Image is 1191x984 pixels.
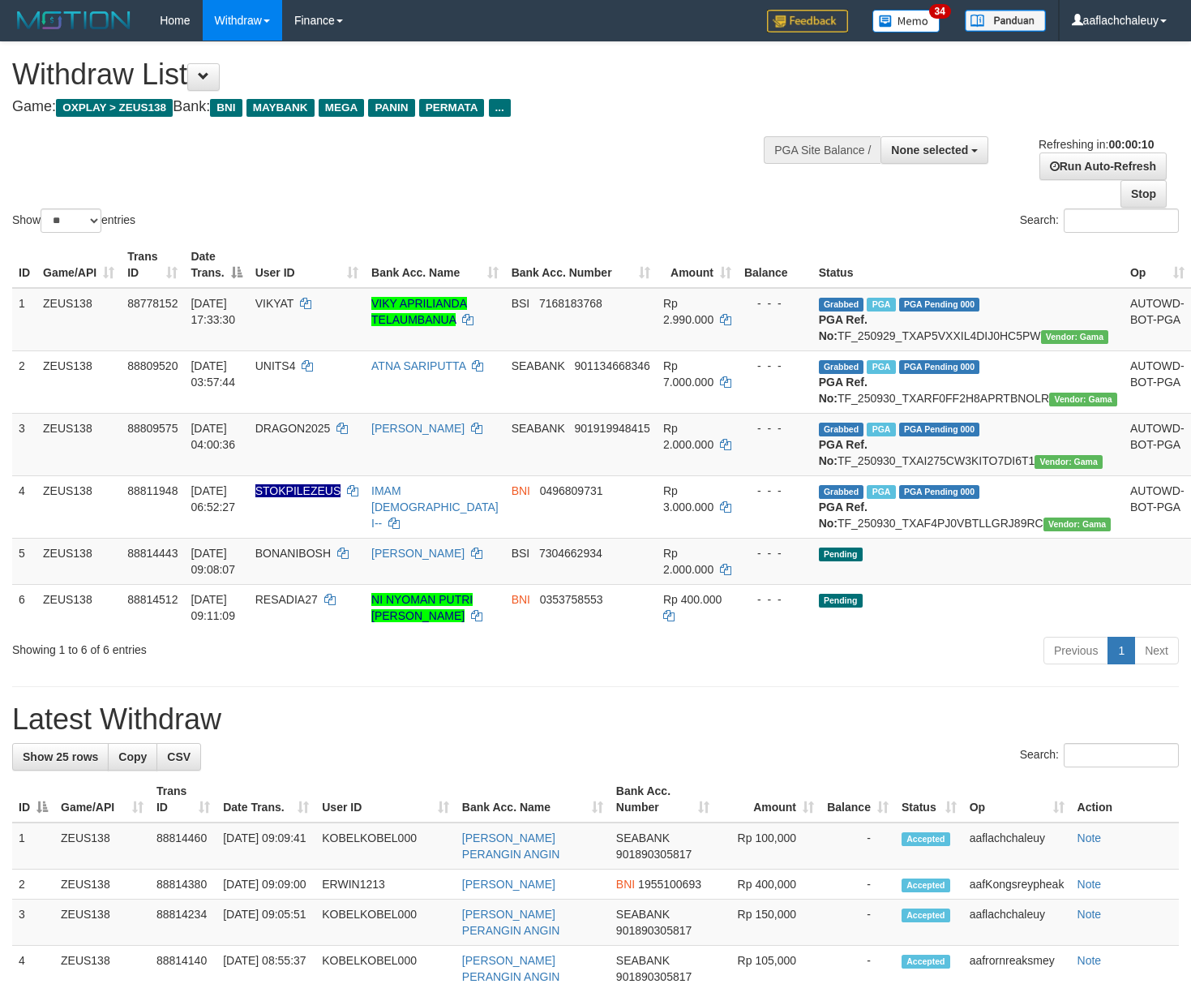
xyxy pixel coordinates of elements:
span: SEABANK [616,831,670,844]
span: 88811948 [127,484,178,497]
td: KOBELKOBEL000 [315,900,456,946]
td: [DATE] 09:09:41 [216,823,315,870]
span: Grabbed [819,423,864,436]
td: Rp 100,000 [716,823,820,870]
td: [DATE] 09:09:00 [216,870,315,900]
div: - - - [744,483,806,499]
span: None selected [891,144,968,157]
td: 2 [12,870,54,900]
span: 88814512 [127,593,178,606]
td: aafKongsreypheak [963,870,1071,900]
span: Copy 7304662934 to clipboard [539,547,602,560]
td: AUTOWD-BOT-PGA [1124,475,1191,538]
span: Show 25 rows [23,750,98,763]
img: Feedback.jpg [767,10,848,32]
span: Copy 901890305817 to clipboard [616,970,692,983]
a: Previous [1043,637,1108,664]
td: ZEUS138 [36,538,121,584]
a: [PERSON_NAME] PERANGIN ANGIN [462,908,560,937]
span: Vendor URL: https://trx31.1velocity.biz [1035,455,1103,469]
span: Marked by aafkaynarin [867,423,895,436]
div: - - - [744,545,806,561]
td: aaflachchaleuy [963,823,1071,870]
span: Accepted [902,909,950,922]
a: 1 [1107,637,1135,664]
h4: Game: Bank: [12,99,778,115]
span: Rp 7.000.000 [663,359,713,389]
a: Copy [108,743,157,771]
td: Rp 150,000 [716,900,820,946]
span: Marked by aafsreyleap [867,485,895,499]
span: Rp 400.000 [663,593,722,606]
span: [DATE] 17:33:30 [191,297,235,326]
td: TF_250930_TXARF0FF2H8APRTBNOLR [812,350,1124,413]
td: 88814460 [150,823,216,870]
span: Rp 2.000.000 [663,547,713,576]
input: Search: [1064,743,1179,767]
span: ... [489,99,511,117]
th: Game/API: activate to sort column ascending [54,776,150,823]
span: SEABANK [616,908,670,921]
th: Balance [738,242,812,288]
span: BNI [512,484,530,497]
span: PANIN [368,99,414,117]
span: PGA Pending [899,298,980,312]
td: TF_250930_TXAI275CW3KITO7DI6T1 [812,413,1124,475]
th: Status: activate to sort column ascending [895,776,963,823]
td: 6 [12,584,36,630]
span: Grabbed [819,360,864,374]
span: DRAGON2025 [255,422,331,435]
td: - [820,870,895,900]
b: PGA Ref. No: [819,438,868,467]
a: ATNA SARIPUTTA [371,359,465,372]
span: MAYBANK [246,99,315,117]
span: Accepted [902,955,950,969]
span: Marked by aafchomsokheang [867,298,895,312]
td: [DATE] 09:05:51 [216,900,315,946]
span: [DATE] 09:08:07 [191,547,235,576]
span: BSI [512,547,530,560]
span: Accepted [902,832,950,846]
span: Vendor URL: https://trx31.1velocity.biz [1043,518,1112,531]
th: Op: activate to sort column ascending [1124,242,1191,288]
b: PGA Ref. No: [819,501,868,530]
span: RESADIA27 [255,593,318,606]
td: 88814234 [150,900,216,946]
th: ID [12,242,36,288]
label: Show entries [12,208,135,233]
span: BNI [616,878,635,891]
td: - [820,900,895,946]
div: - - - [744,358,806,374]
td: ZEUS138 [54,900,150,946]
span: 88814443 [127,547,178,560]
td: 3 [12,413,36,475]
span: Grabbed [819,485,864,499]
td: 3 [12,900,54,946]
th: Trans ID: activate to sort column ascending [150,776,216,823]
th: Bank Acc. Number: activate to sort column ascending [505,242,657,288]
label: Search: [1020,743,1179,767]
a: Note [1077,831,1102,844]
th: User ID: activate to sort column ascending [249,242,365,288]
span: Refreshing in: [1039,138,1154,151]
input: Search: [1064,208,1179,233]
a: [PERSON_NAME] [462,878,555,891]
span: Nama rekening ada tanda titik/strip, harap diedit [255,484,341,497]
span: PGA Pending [899,423,980,436]
td: 88814380 [150,870,216,900]
a: Show 25 rows [12,743,109,771]
span: [DATE] 03:57:44 [191,359,235,389]
span: PGA Pending [899,360,980,374]
th: Bank Acc. Name: activate to sort column ascending [365,242,505,288]
a: Next [1134,637,1179,664]
td: ZEUS138 [54,823,150,870]
td: ZEUS138 [36,350,121,413]
span: 88809520 [127,359,178,372]
a: [PERSON_NAME] [371,422,465,435]
span: SEABANK [616,954,670,967]
th: Date Trans.: activate to sort column descending [184,242,248,288]
span: SEABANK [512,422,565,435]
span: SEABANK [512,359,565,372]
td: - [820,823,895,870]
h1: Withdraw List [12,58,778,91]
